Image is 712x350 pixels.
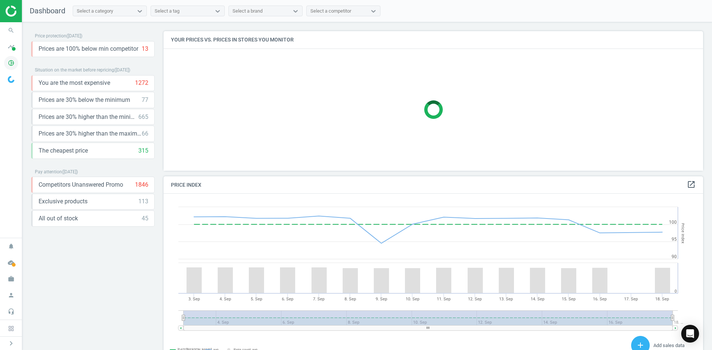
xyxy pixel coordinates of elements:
div: Select a tag [155,8,179,14]
tspan: 10. Sep [406,297,419,301]
tspan: 7. Sep [313,297,324,301]
tspan: 18. Sep [655,297,669,301]
span: Prices are 100% below min competitor [39,45,138,53]
span: Prices are 30% higher than the minimum [39,113,138,121]
tspan: 13. Sep [499,297,513,301]
span: Competitors Unanswered Promo [39,181,123,189]
span: Situation on the market before repricing [35,67,114,73]
a: open_in_new [687,180,696,190]
tspan: 12. Sep [468,297,482,301]
tspan: 18. … [674,320,683,325]
div: 315 [138,147,148,155]
span: You are the most expensive [39,79,110,87]
i: person [4,288,18,302]
span: Pay attention [35,169,62,174]
tspan: 9. Sep [376,297,387,301]
span: Prices are 30% higher than the maximal [39,130,142,138]
i: notifications [4,239,18,253]
tspan: 16. Sep [593,297,607,301]
div: 77 [142,96,148,104]
div: 113 [138,197,148,206]
tspan: 5. Sep [251,297,262,301]
span: ( [DATE] ) [62,169,78,174]
span: Exclusive products [39,197,88,206]
div: 66 [142,130,148,138]
tspan: Price Index [680,223,685,243]
tspan: 15. Sep [562,297,576,301]
img: wGWNvw8QSZomAAAAABJRU5ErkJggg== [8,76,14,83]
div: 1272 [135,79,148,87]
div: 1846 [135,181,148,189]
i: open_in_new [687,180,696,189]
tspan: 3. Sep [188,297,200,301]
span: ( [DATE] ) [114,67,130,73]
span: The cheapest price [39,147,88,155]
span: Price protection [35,33,66,39]
div: Open Intercom Messenger [681,325,699,343]
text: 95 [672,237,677,242]
tspan: 11. Sep [437,297,451,301]
div: Select a competitor [310,8,351,14]
i: work [4,272,18,286]
div: 45 [142,214,148,223]
div: 13 [142,45,148,53]
div: Select a category [77,8,113,14]
i: headset_mic [4,304,18,319]
span: All out of stock [39,214,78,223]
i: pie_chart_outlined [4,56,18,70]
text: 100 [669,220,677,225]
div: 665 [138,113,148,121]
tspan: 4. Sep [220,297,231,301]
tspan: 14. Sep [531,297,544,301]
tspan: 17. Sep [624,297,638,301]
tspan: 6. Sep [282,297,293,301]
i: chevron_right [7,339,16,348]
img: ajHJNr6hYgQAAAAASUVORK5CYII= [6,6,58,17]
span: Dashboard [30,6,65,15]
div: Select a brand [233,8,263,14]
span: Prices are 30% below the minimum [39,96,130,104]
span: ( [DATE] ) [66,33,82,39]
span: Add sales data [653,343,685,348]
i: add [636,341,645,350]
tspan: 8. Sep [345,297,356,301]
i: cloud_done [4,256,18,270]
button: chevron_right [2,339,20,348]
h4: Your prices vs. prices in stores you monitor [164,31,703,49]
text: 0 [675,289,677,294]
h4: Price Index [164,176,703,194]
i: search [4,23,18,37]
i: timeline [4,40,18,54]
text: 90 [672,254,677,259]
